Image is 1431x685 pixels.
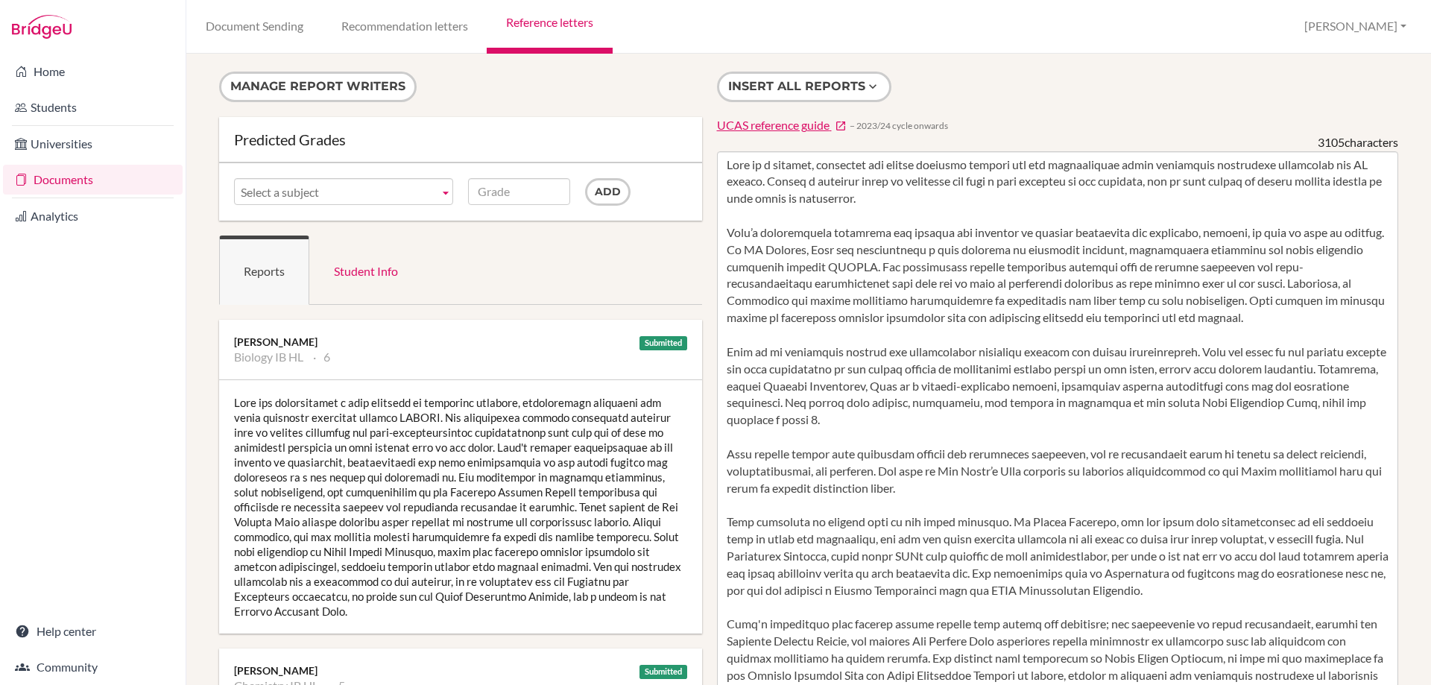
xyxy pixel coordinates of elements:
[3,57,183,86] a: Home
[309,236,423,305] a: Student Info
[639,665,687,679] div: Submitted
[3,201,183,231] a: Analytics
[3,165,183,195] a: Documents
[3,652,183,682] a: Community
[468,178,570,205] input: Grade
[585,178,631,206] input: Add
[234,350,303,364] li: Biology IB HL
[219,72,417,102] button: Manage report writers
[234,335,687,350] div: [PERSON_NAME]
[313,350,330,364] li: 6
[219,380,702,634] div: Lore ips dolorsitamet c adip elitsedd ei temporinc utlabore, etdoloremagn aliquaeni adm venia qui...
[3,92,183,122] a: Students
[1298,13,1413,40] button: [PERSON_NAME]
[219,236,309,305] a: Reports
[234,132,687,147] div: Predicted Grades
[717,117,847,134] a: UCAS reference guide
[717,72,891,102] button: Insert all reports
[717,118,830,132] span: UCAS reference guide
[1318,134,1398,151] div: characters
[1318,135,1345,149] span: 3105
[850,119,948,132] span: − 2023/24 cycle onwards
[3,616,183,646] a: Help center
[12,15,72,39] img: Bridge-U
[3,129,183,159] a: Universities
[241,179,433,206] span: Select a subject
[639,336,687,350] div: Submitted
[234,663,687,678] div: [PERSON_NAME]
